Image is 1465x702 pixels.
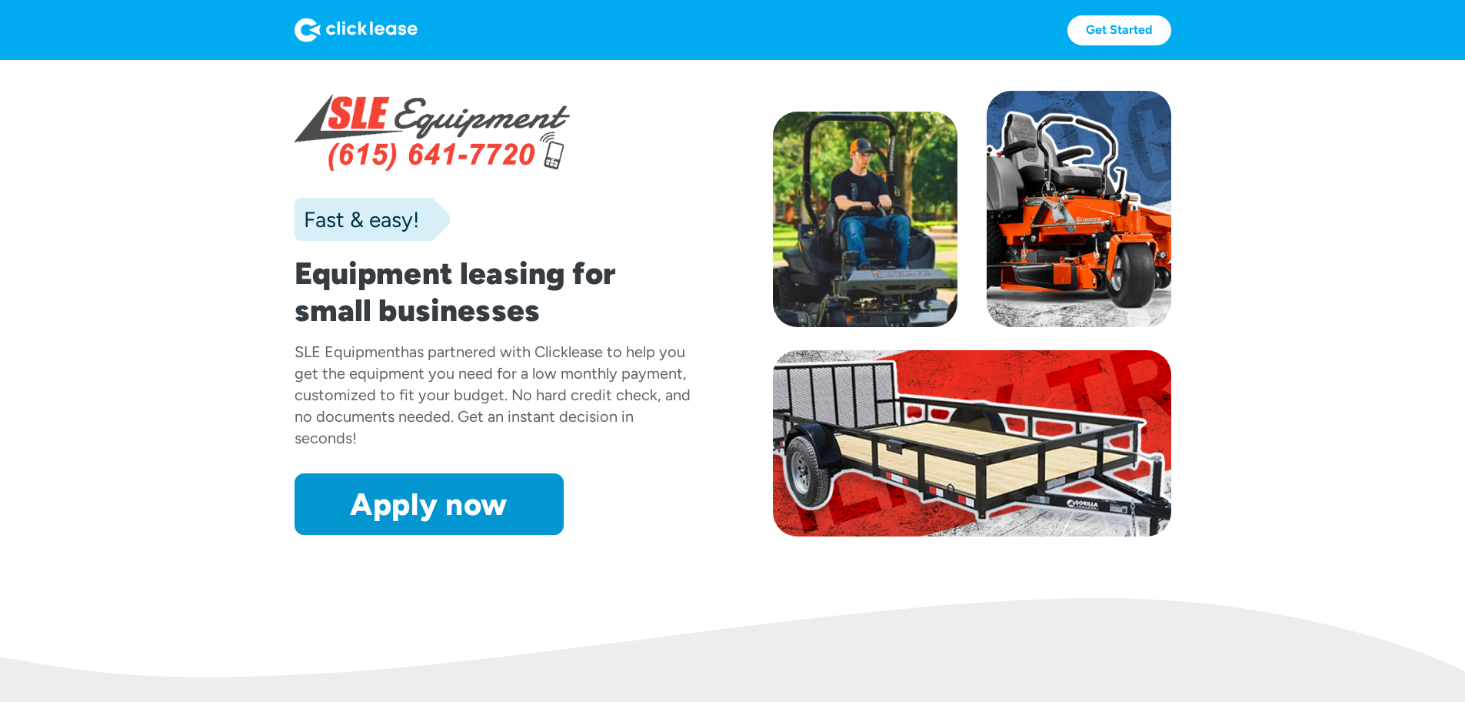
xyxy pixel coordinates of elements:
[295,343,691,447] div: has partnered with Clicklease to help you get the equipment you need for a low monthly payment, c...
[295,204,419,235] div: Fast & easy!
[295,18,418,42] img: Logo
[1067,15,1171,45] a: Get Started
[295,255,693,329] h1: Equipment leasing for small businesses
[295,473,564,535] a: Apply now
[295,343,401,361] div: SLE Equipment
